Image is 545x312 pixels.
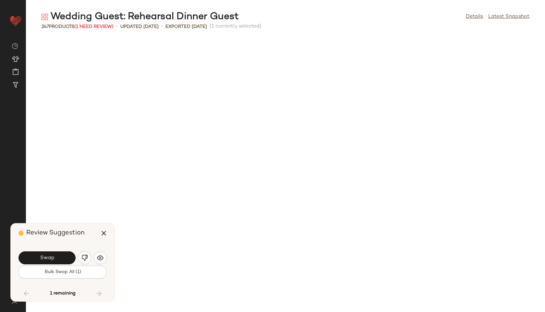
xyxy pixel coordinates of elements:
button: Bulk Swap All (1) [18,266,107,279]
span: Swap [40,255,54,261]
span: Review Suggestion [26,230,85,236]
div: Products [42,23,114,30]
img: svg%3e [81,255,88,261]
span: (1 currently selected) [210,23,261,30]
img: heart_red.DM2ytmEG.svg [9,14,22,27]
img: svg%3e [12,43,18,49]
img: svg%3e [42,14,48,20]
span: • [161,23,163,30]
span: 1 remaining [50,291,76,296]
span: 247 [42,24,49,29]
span: (1 Need Review) [74,24,114,29]
div: Wedding Guest: Rehearsal Dinner Guest [42,10,239,23]
a: Details [466,13,483,21]
img: svg%3e [8,299,20,304]
img: svg%3e [97,255,103,261]
p: Exported [DATE] [165,23,207,30]
p: updated [DATE] [120,23,159,30]
a: Latest Snapshot [488,13,529,21]
button: Swap [18,251,76,264]
span: Bulk Swap All (1) [44,270,81,275]
span: • [116,23,118,30]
